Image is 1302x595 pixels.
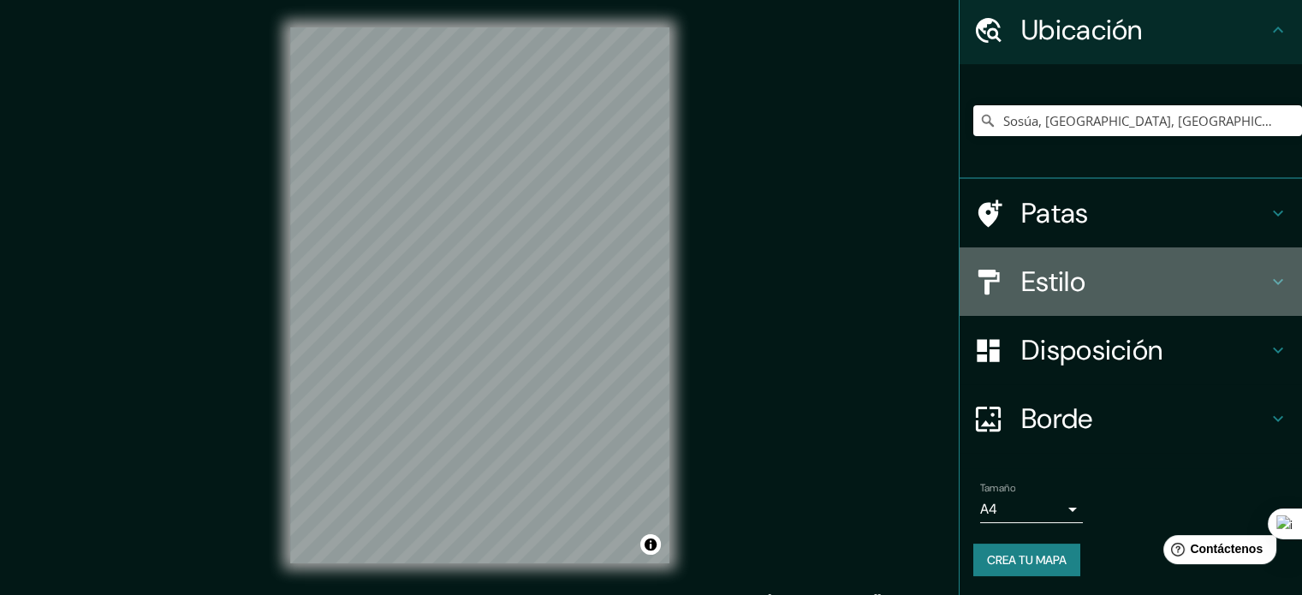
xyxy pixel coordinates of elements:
[973,105,1302,136] input: Elige tu ciudad o zona
[1150,528,1283,576] iframe: Lanzador de widgets de ayuda
[1021,264,1085,300] font: Estilo
[1021,332,1162,368] font: Disposición
[980,500,997,518] font: A4
[1021,195,1089,231] font: Patas
[1021,401,1093,437] font: Borde
[1021,12,1143,48] font: Ubicación
[290,27,669,563] canvas: Mapa
[640,534,661,555] button: Activar o desactivar atribución
[960,247,1302,316] div: Estilo
[980,496,1083,523] div: A4
[960,384,1302,453] div: Borde
[980,481,1015,495] font: Tamaño
[973,544,1080,576] button: Crea tu mapa
[960,316,1302,384] div: Disposición
[960,179,1302,247] div: Patas
[987,552,1067,568] font: Crea tu mapa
